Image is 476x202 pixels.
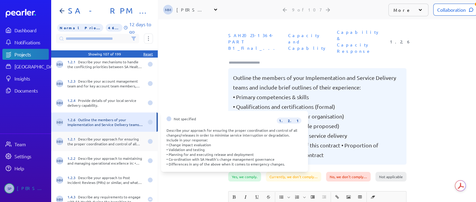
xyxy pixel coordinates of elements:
span: 1.2.1 [67,137,78,141]
span: 1.2.3 [67,79,78,84]
h1: SA - RPM - Part B1 [66,6,148,16]
span: Michelle Manuel [56,138,63,145]
span: 1.2.1 [67,59,78,64]
div: Describe your approach for ensuring the proper coordination and control of all changes/releases i... [67,137,144,146]
div: Provide details of your local service delivery capability. [67,98,144,108]
div: 9 of 107 [292,7,321,12]
div: Documents [14,87,48,93]
div: Not applicable [375,172,406,181]
div: Settings [14,153,48,159]
span: Michelle Manuel [56,118,63,126]
a: Dashboard [6,9,49,17]
a: Projects [2,49,49,60]
a: Dashboard [2,25,49,36]
div: [GEOGRAPHIC_DATA] [14,63,59,69]
span: Reference Number: 1.2.6 [387,36,414,47]
div: Team [14,141,48,147]
span: Michelle Manuel [56,99,63,106]
a: Documents [2,85,49,96]
span: Michelle Manuel [56,157,63,164]
span: 1.2.2 [67,156,78,161]
div: Describe your approach to Post Incident Reviews (PIRs) or similar, and what artefacts and informa... [67,175,144,185]
div: Projects [14,51,48,57]
pre: Outline the members of your Implementation and Service Delivery teams and include brief outlines ... [233,73,402,160]
div: Insights [14,75,48,81]
div: Describe your account management team and for key account team members, please provide resumes an... [67,79,144,88]
div: Yes, we comply. [228,172,261,181]
span: 1.2.4 [67,98,78,103]
span: Michelle Manuel [56,61,63,68]
div: Describe your approach to maintaining and managing operational excellence in: • Service level com... [67,156,144,166]
span: Priority [57,24,103,32]
span: Sarah Pendlebury [4,183,14,194]
a: Team [2,139,49,150]
span: 1.4.3 [67,194,78,199]
span: 1.2.6 [67,117,78,122]
a: Settings [2,151,49,162]
div: Currently, we don't comply… [266,172,321,181]
div: Dashboard [14,27,48,33]
div: Describe your mechanisms to handle the conflicting priorities between SA Health and those of othe... [67,59,144,69]
a: Insights [2,73,49,84]
span: Michelle Manuel [56,80,63,87]
a: SP[PERSON_NAME] [2,181,49,196]
span: 46% of Questions Completed [106,24,123,32]
span: 1.2.3 [67,175,78,180]
input: Type here to add tags [228,60,266,66]
div: Showing 107 of 199 [88,52,121,56]
div: No, we don't comply… [326,172,371,181]
a: Help [2,163,49,174]
p: 12 days to go [129,21,153,35]
div: [PERSON_NAME] [176,7,207,13]
span: Michelle Manuel [56,176,63,184]
span: 1.2.1 [277,118,301,124]
div: Help [14,165,48,171]
a: [GEOGRAPHIC_DATA] [2,61,49,72]
div: Describe your approach for ensuring the proper coordination and control of all changes/releases i... [166,128,303,166]
div: Outline the members of your Implementation and Service Delivery teams and include brief outlines ... [67,117,144,127]
p: More [394,7,411,13]
span: Section: Capability & Capacity Response [334,27,383,57]
div: Reset [143,52,153,56]
span: Sheet: Capacity and Capablity [286,30,330,54]
span: Document: SAH2023-1364-PART B1_Final_Alcidion response.xlsx [226,30,281,54]
a: Notifications [2,37,49,48]
div: [PERSON_NAME] [17,183,47,194]
span: Michelle Manuel [163,5,173,14]
div: Notifications [14,39,48,45]
span: Not specified [174,116,196,124]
